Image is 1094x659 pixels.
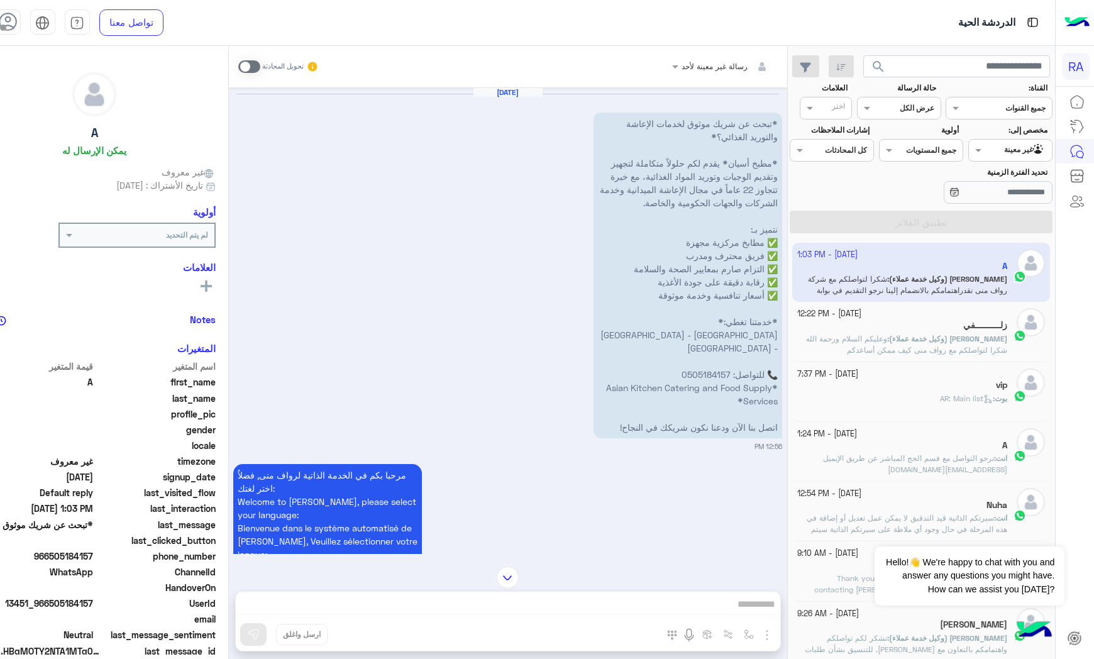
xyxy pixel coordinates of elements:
[823,453,1007,474] span: نرجو التواصل مع قسم الحج المباشر عن طريق الإيميل care@rawafglobal.com
[1014,509,1026,522] img: WhatsApp
[1017,608,1045,636] img: defaultAdmin.png
[996,453,1007,463] span: انت
[96,470,216,484] span: signup_date
[875,546,1064,606] span: Hello!👋 We're happy to chat with you and answer any questions you might have. How can we assist y...
[96,423,216,436] span: gender
[1012,609,1056,653] img: hulul-logo.png
[96,486,216,499] span: last_visited_flow
[858,82,936,94] label: حالة الرسالة
[96,581,216,594] span: HandoverOn
[116,179,203,192] span: تاريخ الأشتراك : [DATE]
[96,518,216,531] span: last_message
[96,612,216,626] span: email
[1017,428,1045,457] img: defaultAdmin.png
[940,394,993,403] span: AR: Main list
[91,126,98,140] h5: A
[1014,390,1026,402] img: WhatsApp
[73,73,116,116] img: defaultAdmin.png
[96,392,216,405] span: last_name
[1017,488,1045,516] img: defaultAdmin.png
[96,502,216,515] span: last_interaction
[754,441,782,451] small: 12:56 PM
[1014,450,1026,462] img: WhatsApp
[887,334,1007,343] b: :
[193,206,216,218] h6: أولوية
[863,55,894,82] button: search
[790,211,1053,233] button: تطبيق الفلاتر
[880,167,1047,178] label: تحديد الفترة الزمنية
[993,394,1007,403] b: :
[986,500,1007,511] h5: Nuha
[996,513,1007,523] span: انت
[806,334,1007,355] span: وعليكم السلام ورحمة الله شكرا لتواصلكم مع رواف منى كيف ممكن أساعدكم
[497,567,519,589] img: scroll
[62,145,126,156] h6: يمكن الإرسال له
[96,628,216,641] span: last_message_sentiment
[807,513,1007,545] span: سيرتكم الذاتية قيد التدقيق لا يمكن عمل تعديل أو إضافة في هذه المرحلة في حال وجود أي ملاظة على سير...
[995,394,1007,403] span: بوت
[994,513,1007,523] b: :
[96,534,216,547] span: last_clicked_button
[832,101,847,115] div: اختر
[682,62,748,71] span: رسالة غير معينة لأحد
[162,165,216,179] span: غير معروف
[190,314,216,325] h6: Notes
[276,624,328,645] button: ارسل واغلق
[1064,9,1090,36] img: Logo
[262,62,304,72] small: تحويل المحادثة
[1014,329,1026,342] img: WhatsApp
[65,9,90,36] a: tab
[96,375,216,389] span: first_name
[958,14,1015,31] p: الدردشة الحية
[797,608,859,620] small: [DATE] - 9:26 AM
[880,125,958,136] label: أولوية
[96,360,216,373] span: اسم المتغير
[70,16,84,30] img: tab
[1017,368,1045,397] img: defaultAdmin.png
[889,633,1007,643] span: [PERSON_NAME] (وكيل خدمة عملاء)
[177,343,216,354] h6: المتغيرات
[963,320,1007,331] h5: زلــــــــــفي
[96,597,216,610] span: UserId
[166,230,208,240] b: لم يتم التحديد
[35,16,50,30] img: tab
[940,619,1007,630] h5: Mujahid Malik
[797,548,858,560] small: [DATE] - 9:10 AM
[797,428,857,440] small: [DATE] - 1:24 PM
[473,88,543,97] h6: [DATE]
[1063,53,1090,80] div: RA
[887,633,1007,643] b: :
[994,453,1007,463] b: :
[96,407,216,421] span: profile_pic
[792,82,848,94] label: العلامات
[797,368,858,380] small: [DATE] - 7:37 PM
[96,565,216,579] span: ChannelId
[102,645,216,658] span: last_message_id
[871,59,886,74] span: search
[96,439,216,452] span: locale
[1002,440,1007,451] h5: A
[96,550,216,563] span: phone_number
[99,9,163,36] a: تواصل معنا
[1025,14,1041,30] img: tab
[996,380,1007,390] h5: vip
[970,125,1047,136] label: مخصص إلى:
[797,488,861,500] small: [DATE] - 12:54 PM
[594,113,782,438] p: 21/9/2025, 12:56 PM
[96,455,216,468] span: timezone
[948,82,1048,94] label: القناة:
[233,464,422,592] p: 21/9/2025, 12:56 PM
[797,308,861,320] small: [DATE] - 12:22 PM
[1017,308,1045,336] img: defaultAdmin.png
[889,334,1007,343] span: [PERSON_NAME] (وكيل خدمة عملاء)
[792,125,870,136] label: إشارات الملاحظات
